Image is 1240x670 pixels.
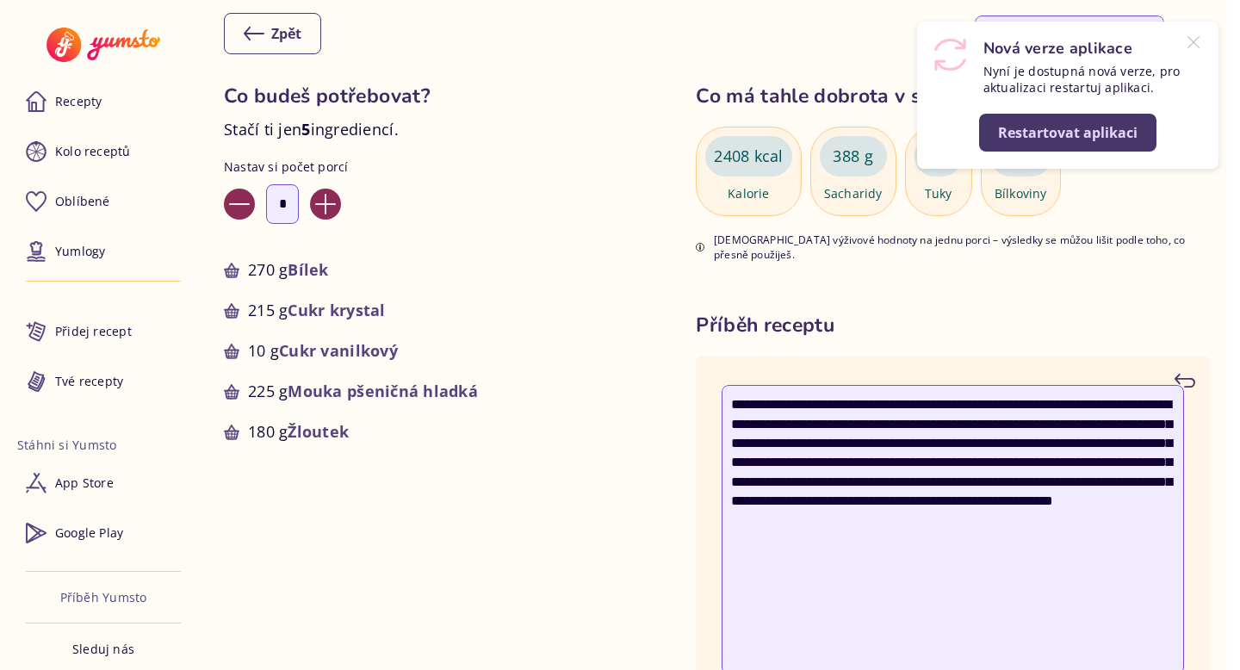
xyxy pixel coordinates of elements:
[55,143,131,160] p: Kolo receptů
[17,311,189,352] a: Přidej recept
[224,13,321,54] button: Zpět
[224,158,644,176] p: Nastav si počet porcí
[55,373,123,390] p: Tvé recepty
[17,81,189,122] a: Recepty
[714,145,783,168] p: 2408 kcal
[248,258,329,282] p: 270 g
[288,381,478,401] span: Mouka pšeničná hladká
[288,421,349,442] span: Žloutek
[224,118,644,141] p: Stačí ti jen ingrediencí.
[925,185,952,202] p: Tuky
[696,84,1210,109] h3: Co má tahle dobrota v sobě?
[17,131,189,172] a: Kolo receptů
[995,185,1047,202] p: Bílkoviny
[55,193,110,210] p: Oblíbené
[17,437,189,454] li: Stáhni si Yumsto
[17,361,189,402] a: Tvé recepty
[983,39,1201,59] h5: Nová verze aplikace
[833,145,872,168] p: 388 g
[714,233,1210,263] p: [DEMOGRAPHIC_DATA] výživové hodnoty na jednu porci – výsledky se můžou lišit podle toho, co přesn...
[696,313,1210,338] h3: Příběh receptu
[46,28,159,62] img: Yumsto logo
[17,462,189,504] a: App Store
[998,123,1138,142] div: Restartovat aplikaci
[244,23,301,44] div: Zpět
[60,589,147,606] a: Příběh Yumsto
[248,380,478,403] p: 225 g
[224,84,644,109] h2: Co budeš potřebovat?
[248,299,386,322] p: 215 g
[17,231,189,272] a: Yumlogy
[55,323,132,340] p: Přidej recept
[728,185,769,202] p: Kalorie
[17,512,189,554] a: Google Play
[983,63,1201,96] p: Nyní je dostupná nová verze, pro aktualizaci restartuj aplikaci.
[55,93,102,110] p: Recepty
[824,185,883,202] p: Sacharidy
[55,243,105,260] p: Yumlogy
[72,641,134,658] p: Sleduj nás
[17,181,189,222] a: Oblíbené
[301,119,310,140] span: 5
[288,300,385,320] span: Cukr krystal
[279,340,398,361] span: Cukr vanilkový
[55,524,123,542] p: Google Play
[248,339,398,363] p: 10 g
[288,259,328,280] span: Bílek
[55,475,114,492] p: App Store
[248,420,349,444] p: 180 g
